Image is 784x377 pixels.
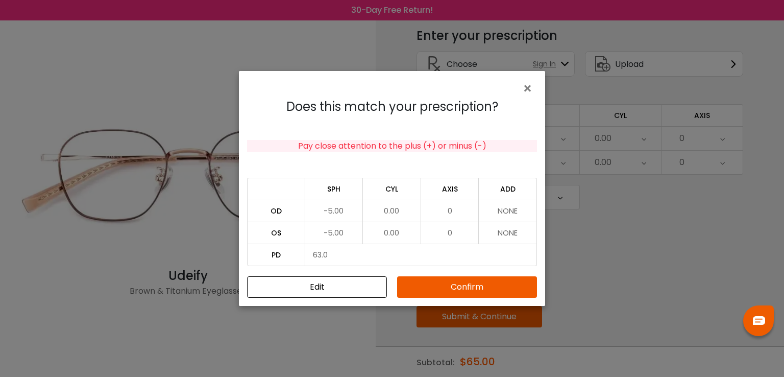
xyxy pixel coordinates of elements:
td: 0 [421,200,479,222]
button: Close [522,79,537,97]
button: Confirm [397,276,537,298]
span: × [522,78,537,100]
td: NONE [479,200,537,222]
td: 0.00 [363,200,421,222]
td: 0 [421,222,479,244]
td: AXIS [421,178,479,200]
td: 0.00 [363,222,421,244]
td: 63.0 [305,244,537,266]
h4: Does this match your prescription? [247,100,537,114]
div: Pay close attention to the plus (+) or minus (-) [247,140,537,152]
img: chat [753,316,765,325]
td: CYL [363,178,421,200]
td: NONE [479,222,537,244]
td: ADD [479,178,537,200]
